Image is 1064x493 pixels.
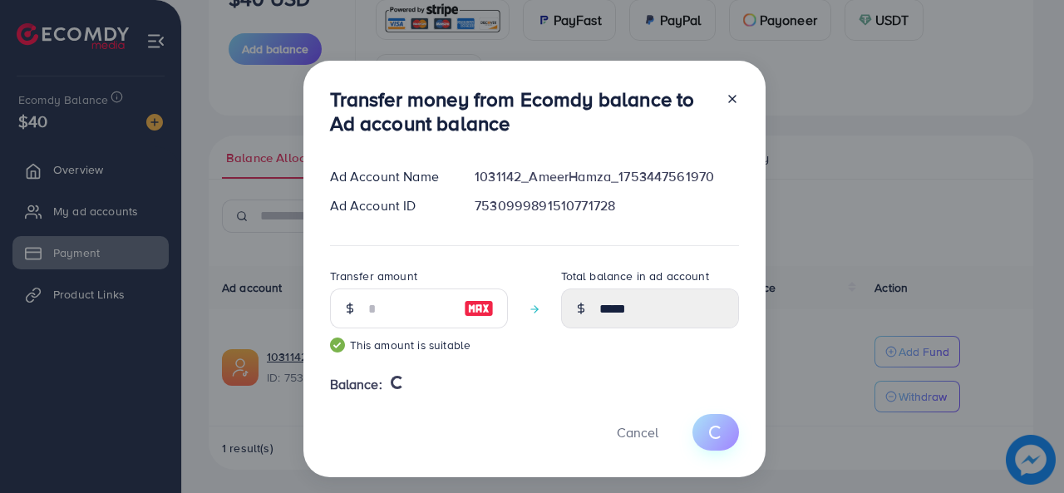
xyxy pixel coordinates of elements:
label: Transfer amount [330,268,417,284]
div: 7530999891510771728 [461,196,751,215]
button: Cancel [596,414,679,450]
span: Balance: [330,375,382,394]
span: Cancel [617,423,658,441]
div: 1031142_AmeerHamza_1753447561970 [461,167,751,186]
small: This amount is suitable [330,337,508,353]
label: Total balance in ad account [561,268,709,284]
h3: Transfer money from Ecomdy balance to Ad account balance [330,87,712,136]
div: Ad Account Name [317,167,462,186]
img: image [464,298,494,318]
div: Ad Account ID [317,196,462,215]
img: guide [330,338,345,352]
